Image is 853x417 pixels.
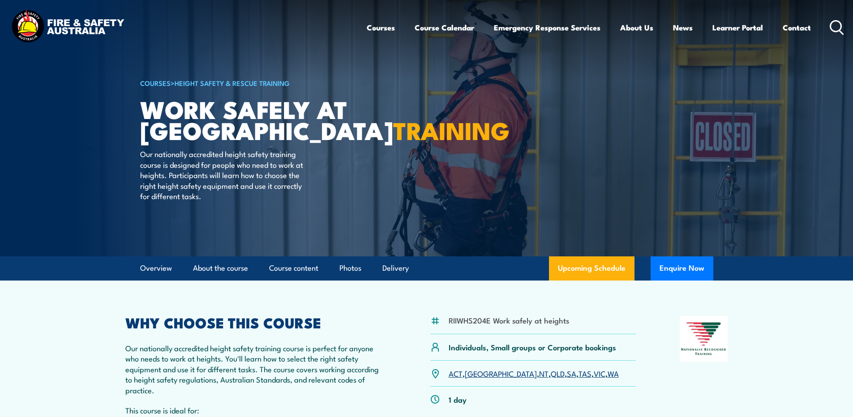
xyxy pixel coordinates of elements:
[269,256,318,280] a: Course content
[465,368,537,379] a: [GEOGRAPHIC_DATA]
[382,256,409,280] a: Delivery
[415,16,474,39] a: Course Calendar
[608,368,619,379] a: WA
[620,16,653,39] a: About Us
[449,342,616,352] p: Individuals, Small groups or Corporate bookings
[549,256,634,281] a: Upcoming Schedule
[449,394,467,404] p: 1 day
[673,16,693,39] a: News
[579,368,592,379] a: TAS
[651,256,713,281] button: Enquire Now
[680,316,728,362] img: Nationally Recognised Training logo.
[367,16,395,39] a: Courses
[140,78,171,88] a: COURSES
[449,368,463,379] a: ACT
[140,98,361,140] h1: Work Safely at [GEOGRAPHIC_DATA]
[783,16,811,39] a: Contact
[125,405,387,415] p: This course is ideal for:
[712,16,763,39] a: Learner Portal
[339,256,361,280] a: Photos
[140,77,361,88] h6: >
[125,316,387,328] h2: WHY CHOOSE THIS COURSE
[551,368,565,379] a: QLD
[140,149,304,201] p: Our nationally accredited height safety training course is designed for people who need to work a...
[594,368,605,379] a: VIC
[140,256,172,280] a: Overview
[449,315,569,325] li: RIIWHS204E Work safely at heights
[539,368,549,379] a: NT
[125,343,387,395] p: Our nationally accredited height safety training course is perfect for anyone who needs to work a...
[449,368,619,379] p: , , , , , , ,
[175,78,290,88] a: Height Safety & Rescue Training
[193,256,248,280] a: About the course
[494,16,600,39] a: Emergency Response Services
[567,368,576,379] a: SA
[393,111,510,148] strong: TRAINING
